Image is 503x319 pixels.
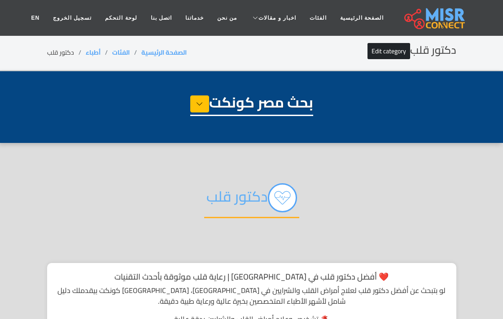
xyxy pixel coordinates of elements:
a: الصفحة الرئيسية [333,9,390,26]
a: من نحن [210,9,244,26]
h1: ❤️ أفضل دكتور قلب في [GEOGRAPHIC_DATA] | رعاية قلب موثوقة بأحدث التقنيات [56,272,447,282]
a: EN [24,9,46,26]
a: اتصل بنا [144,9,179,26]
h1: بحث مصر كونكت [190,94,313,116]
li: دكتور قلب [47,48,86,57]
a: تسجيل الخروج [46,9,98,26]
a: أطباء [86,47,101,58]
a: الفئات [112,47,130,58]
a: اخبار و مقالات [244,9,303,26]
h2: دكتور قلب [367,44,456,57]
a: الفئات [303,9,333,26]
a: Edit category [367,43,410,59]
span: اخبار و مقالات [258,14,296,22]
a: الصفحة الرئيسية [141,47,187,58]
img: main.misr_connect [404,7,464,29]
a: خدماتنا [179,9,210,26]
p: لو بتبحث عن أفضل دكتور قلب لعلاج أمراض القلب والشرايين في [GEOGRAPHIC_DATA]، [GEOGRAPHIC_DATA] كو... [56,285,447,306]
img: kQgAgBbLbYzX17DbAKQs.png [268,183,297,212]
h2: دكتور قلب [204,183,299,218]
a: لوحة التحكم [98,9,144,26]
